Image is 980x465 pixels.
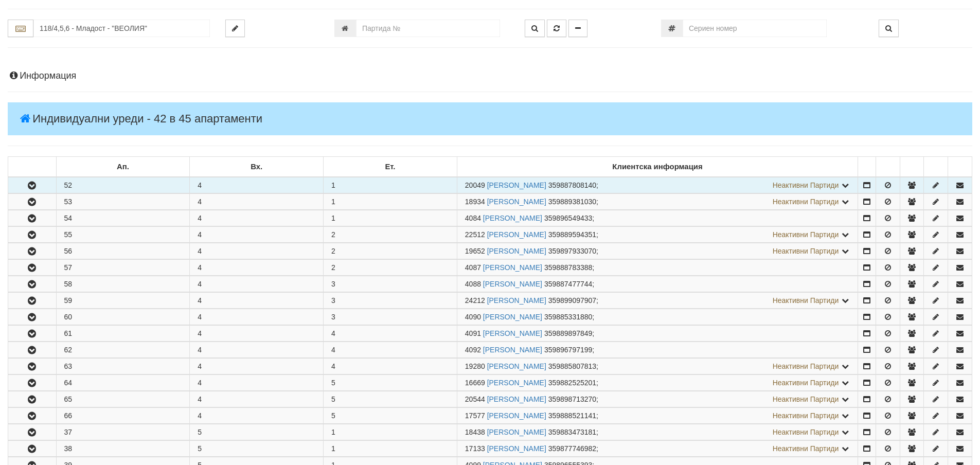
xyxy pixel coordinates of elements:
span: 1 [331,428,335,436]
a: [PERSON_NAME] [487,379,546,387]
span: Партида № [465,230,485,239]
span: 4 [331,346,335,354]
a: [PERSON_NAME] [487,247,546,255]
td: ; [457,260,858,276]
td: : No sort applied, sorting is disabled [858,157,876,177]
a: [PERSON_NAME] [487,428,546,436]
td: 4 [190,326,324,342]
h4: Информация [8,71,972,81]
span: 359883473181 [548,428,596,436]
span: 359889381030 [548,198,596,206]
span: 4 [331,362,335,370]
td: ; [457,424,858,440]
b: Ап. [117,163,129,171]
span: 359887477744 [544,280,592,288]
span: 5 [331,395,335,403]
a: [PERSON_NAME] [483,263,542,272]
a: [PERSON_NAME] [483,214,542,222]
span: 359899097907 [548,296,596,305]
td: 4 [190,309,324,325]
span: 3 [331,280,335,288]
td: 4 [190,375,324,391]
span: Партида № [465,444,485,453]
span: Партида № [465,280,481,288]
td: 64 [56,375,190,391]
b: Ет. [385,163,395,171]
span: 359888521141 [548,412,596,420]
span: 359877746982 [548,444,596,453]
span: 359896797199 [544,346,592,354]
span: 2 [331,247,335,255]
a: [PERSON_NAME] [487,198,546,206]
td: 4 [190,276,324,292]
td: ; [457,309,858,325]
span: Партида № [465,412,485,420]
span: Неактивни Партиди [773,428,839,436]
span: 359898713270 [548,395,596,403]
span: Неактивни Партиди [773,362,839,370]
span: Неактивни Партиди [773,379,839,387]
a: [PERSON_NAME] [487,362,546,370]
td: 4 [190,177,324,193]
span: 1 [331,181,335,189]
b: Клиентска информация [612,163,702,171]
span: 359887808140 [548,181,596,189]
span: Партида № [465,247,485,255]
h4: Индивидуални уреди - 42 в 45 апартаменти [8,102,972,135]
span: Партида № [465,198,485,206]
td: : No sort applied, sorting is disabled [900,157,924,177]
td: 61 [56,326,190,342]
a: [PERSON_NAME] [487,230,546,239]
td: 4 [190,293,324,309]
td: 4 [190,408,324,424]
td: Ап.: No sort applied, sorting is disabled [56,157,190,177]
span: Неактивни Партиди [773,412,839,420]
span: 359882525201 [548,379,596,387]
td: 56 [56,243,190,259]
span: 2 [331,230,335,239]
td: : No sort applied, sorting is disabled [876,157,900,177]
td: 38 [56,441,190,457]
td: Клиентска информация: No sort applied, sorting is disabled [457,157,858,177]
td: ; [457,177,858,193]
td: 62 [56,342,190,358]
td: 65 [56,391,190,407]
td: ; [457,441,858,457]
td: Вх.: No sort applied, sorting is disabled [190,157,324,177]
span: 3 [331,313,335,321]
span: 359889897849 [544,329,592,337]
td: : No sort applied, sorting is disabled [8,157,57,177]
span: Неактивни Партиди [773,181,839,189]
span: 1 [331,214,335,222]
a: [PERSON_NAME] [487,412,546,420]
span: 5 [331,379,335,387]
td: ; [457,342,858,358]
a: [PERSON_NAME] [487,296,546,305]
td: 4 [190,260,324,276]
td: 5 [190,441,324,457]
a: [PERSON_NAME] [483,313,542,321]
span: 5 [331,412,335,420]
td: ; [457,210,858,226]
span: Партида № [465,313,481,321]
span: Партида № [465,329,481,337]
input: Партида № [356,20,500,37]
span: 359897933070 [548,247,596,255]
span: Партида № [465,362,485,370]
td: ; [457,276,858,292]
span: 2 [331,263,335,272]
td: : No sort applied, sorting is disabled [948,157,972,177]
span: Неактивни Партиди [773,247,839,255]
a: [PERSON_NAME] [487,444,546,453]
span: Партида № [465,214,481,222]
span: 1 [331,198,335,206]
span: 359885807813 [548,362,596,370]
b: Вх. [251,163,262,171]
span: 359889594351 [548,230,596,239]
td: ; [457,359,858,374]
td: 4 [190,391,324,407]
td: ; [457,391,858,407]
td: 59 [56,293,190,309]
span: Партида № [465,379,485,387]
span: Партида № [465,395,485,403]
